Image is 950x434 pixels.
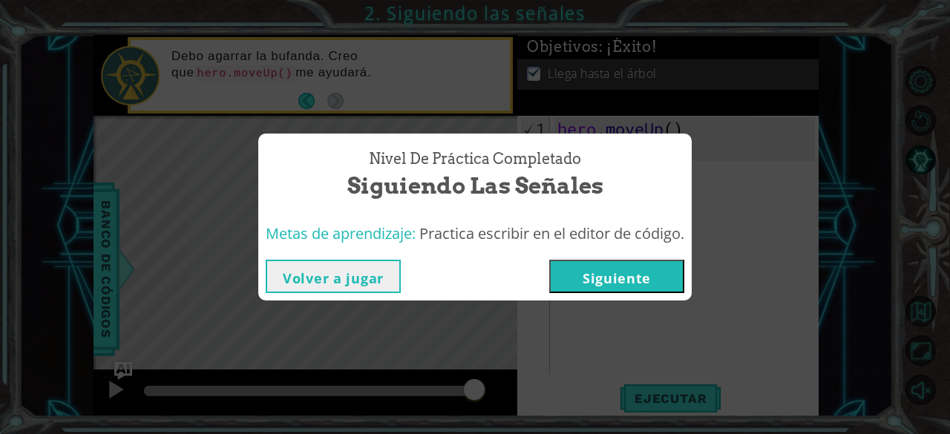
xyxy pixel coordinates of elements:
[266,260,401,293] button: Volver a jugar
[266,223,416,243] span: Metas de aprendizaje:
[549,260,684,293] button: Siguiente
[419,223,684,243] span: Practica escribir en el editor de código.
[369,148,581,170] span: Nivel de práctica Completado
[347,170,603,202] span: Siguiendo las señales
